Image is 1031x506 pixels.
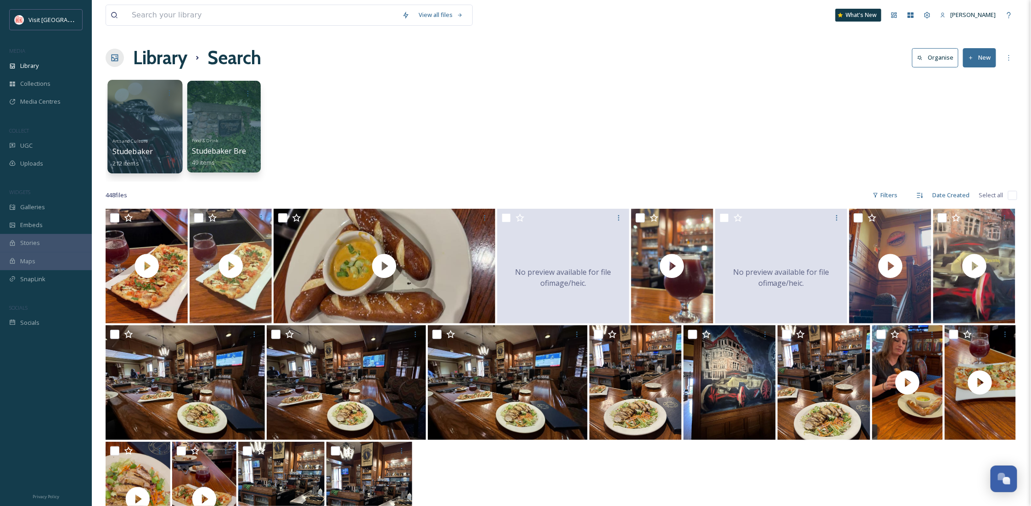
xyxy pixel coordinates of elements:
span: No preview available for file of image/heic . [715,267,847,289]
button: New [963,48,996,67]
span: Studebaker Brewing [GEOGRAPHIC_DATA] [192,146,338,156]
span: Galleries [20,203,45,211]
img: thumbnail [872,325,943,440]
span: Select all [979,191,1003,200]
span: No preview available for file of image/heic . [497,267,629,289]
img: thumbnail [274,209,495,323]
button: Open Chat [991,466,1017,492]
img: thumbnail [945,325,1015,440]
a: [PERSON_NAME] [936,6,1001,24]
img: ext_1753467516.948274_kari.bumgardner@gmail.com-IMG_3759.jpeg [589,325,682,440]
span: SOCIALS [9,304,28,311]
a: Library [133,44,187,72]
a: Food & DrinkStudebaker Brewing [GEOGRAPHIC_DATA]49 items [192,135,338,167]
img: ext_1753467513.046746_kari.bumgardner@gmail.com-IMG_3758.jpeg [778,325,870,440]
img: ext_1753467517.035815_kari.bumgardner@gmail.com-IMG_3762.jpeg [428,325,587,440]
span: UGC [20,141,33,150]
span: Collections [20,79,50,88]
a: Organise [912,48,963,67]
img: thumbnail [849,209,931,323]
span: Studebaker [112,146,153,156]
img: ext_1753467517.154882_kari.bumgardner@gmail.com-IMG_3761.jpeg [106,325,265,440]
span: Library [20,61,39,70]
a: View all files [414,6,468,24]
a: Arts and CultureStudebaker212 items [112,135,153,167]
span: Privacy Policy [33,494,59,500]
span: Visit [GEOGRAPHIC_DATA] [28,15,100,24]
span: Stories [20,239,40,247]
div: Date Created [928,186,975,204]
span: Arts and Culture [112,138,148,144]
span: 212 items [112,159,139,167]
img: thumbnail [631,209,713,323]
span: COLLECT [9,127,29,134]
h1: Search [207,44,261,72]
button: Organise [912,48,958,67]
span: [PERSON_NAME] [951,11,996,19]
span: Maps [20,257,35,266]
a: Privacy Policy [33,490,59,501]
img: ext_1753467517.003537_kari.bumgardner@gmail.com-IMG_3760.jpeg [267,325,426,440]
span: Food & Drink [192,138,218,144]
span: Uploads [20,159,43,168]
span: WIDGETS [9,189,30,195]
input: Search your library [127,5,398,25]
img: thumbnail [190,209,272,323]
span: 49 items [192,158,215,167]
img: ext_1753467516.964852_kari.bumgardner@gmail.com-IMG_3764.jpeg [684,325,776,440]
span: Socials [20,318,39,327]
a: What's New [835,9,881,22]
span: SnapLink [20,275,45,284]
img: vsbm-stackedMISH_CMYKlogo2017.jpg [15,15,24,24]
span: Media Centres [20,97,61,106]
img: thumbnail [106,209,188,323]
span: MEDIA [9,47,25,54]
img: thumbnail [933,209,1015,323]
span: Embeds [20,221,43,229]
div: Filters [868,186,902,204]
span: 448 file s [106,191,127,200]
